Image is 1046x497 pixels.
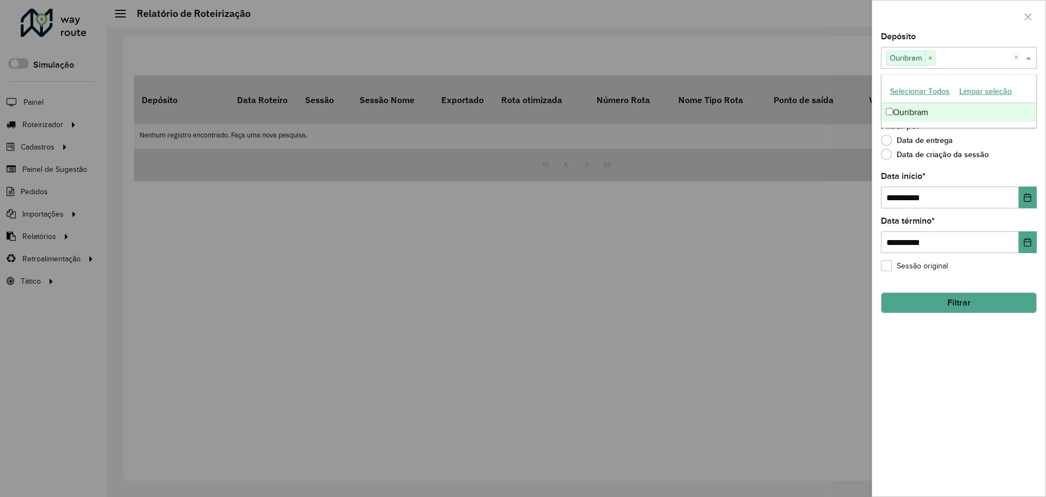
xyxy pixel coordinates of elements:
[881,30,916,43] label: Depósito
[881,260,948,272] label: Sessão original
[887,51,925,64] span: Ouribram
[881,149,989,160] label: Data de criação da sessão
[1014,51,1023,64] span: Clear all
[885,83,954,100] button: Selecionar Todos
[925,52,935,65] span: ×
[881,214,935,227] label: Data término
[881,135,953,146] label: Data de entrega
[1019,231,1037,253] button: Choose Date
[881,292,1037,313] button: Filtrar
[881,103,1036,122] div: Ouribram
[1019,187,1037,208] button: Choose Date
[881,170,926,183] label: Data início
[881,74,1037,128] ng-dropdown-panel: Options list
[954,83,1017,100] button: Limpar seleção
